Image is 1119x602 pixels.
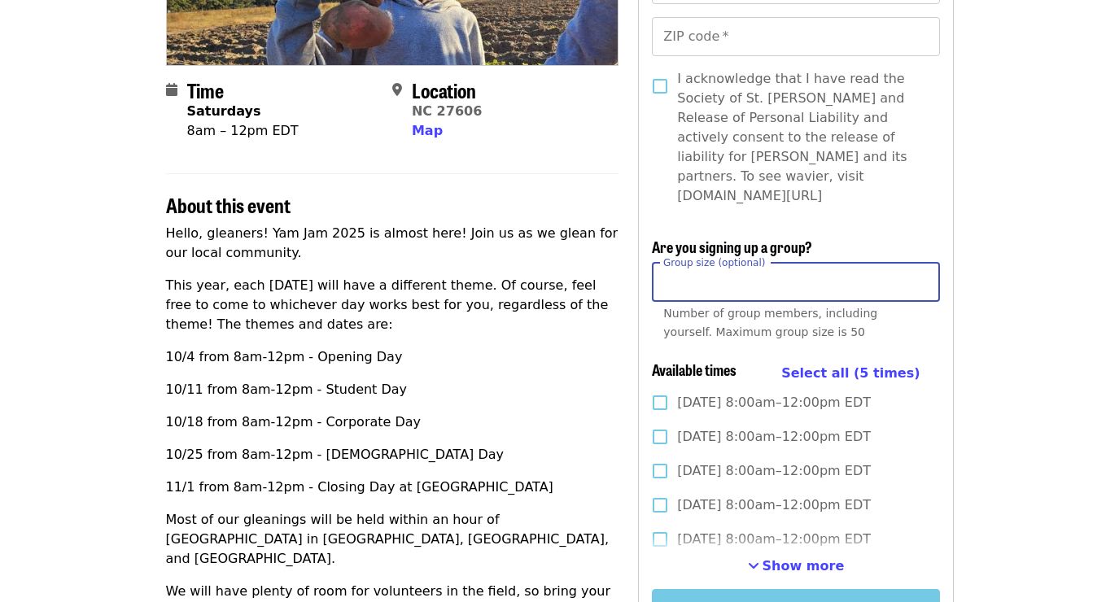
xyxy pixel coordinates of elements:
[166,82,177,98] i: calendar icon
[663,256,765,268] span: Group size (optional)
[652,17,939,56] input: ZIP code
[677,461,871,481] span: [DATE] 8:00am–12:00pm EDT
[677,495,871,515] span: [DATE] 8:00am–12:00pm EDT
[166,276,619,334] p: This year, each [DATE] will have a different theme. Of course, feel free to come to whichever day...
[187,103,261,119] strong: Saturdays
[652,263,939,302] input: [object Object]
[187,121,299,141] div: 8am – 12pm EDT
[166,190,291,219] span: About this event
[412,103,482,119] a: NC 27606
[677,427,871,447] span: [DATE] 8:00am–12:00pm EDT
[663,307,877,338] span: Number of group members, including yourself. Maximum group size is 50
[166,224,619,263] p: Hello, gleaners! Yam Jam 2025 is almost here! Join us as we glean for our local community.
[677,393,871,412] span: [DATE] 8:00am–12:00pm EDT
[677,530,871,549] span: [DATE] 8:00am–12:00pm EDT
[412,123,443,138] span: Map
[748,556,845,576] button: See more timeslots
[652,359,737,380] span: Available times
[781,361,920,386] button: Select all (5 times)
[781,365,920,381] span: Select all (5 times)
[412,121,443,141] button: Map
[166,445,619,465] p: 10/25 from 8am-12pm - [DEMOGRAPHIC_DATA] Day
[166,412,619,432] p: 10/18 from 8am-12pm - Corporate Day
[166,478,619,497] p: 11/1 from 8am-12pm - Closing Day at [GEOGRAPHIC_DATA]
[166,380,619,399] p: 10/11 from 8am-12pm - Student Day
[763,558,845,574] span: Show more
[392,82,402,98] i: map-marker-alt icon
[166,510,619,569] p: Most of our gleanings will be held within an hour of [GEOGRAPHIC_DATA] in [GEOGRAPHIC_DATA], [GEO...
[166,347,619,367] p: 10/4 from 8am-12pm - Opening Day
[412,76,476,104] span: Location
[652,236,812,257] span: Are you signing up a group?
[677,69,926,206] span: I acknowledge that I have read the Society of St. [PERSON_NAME] and Release of Personal Liability...
[187,76,224,104] span: Time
